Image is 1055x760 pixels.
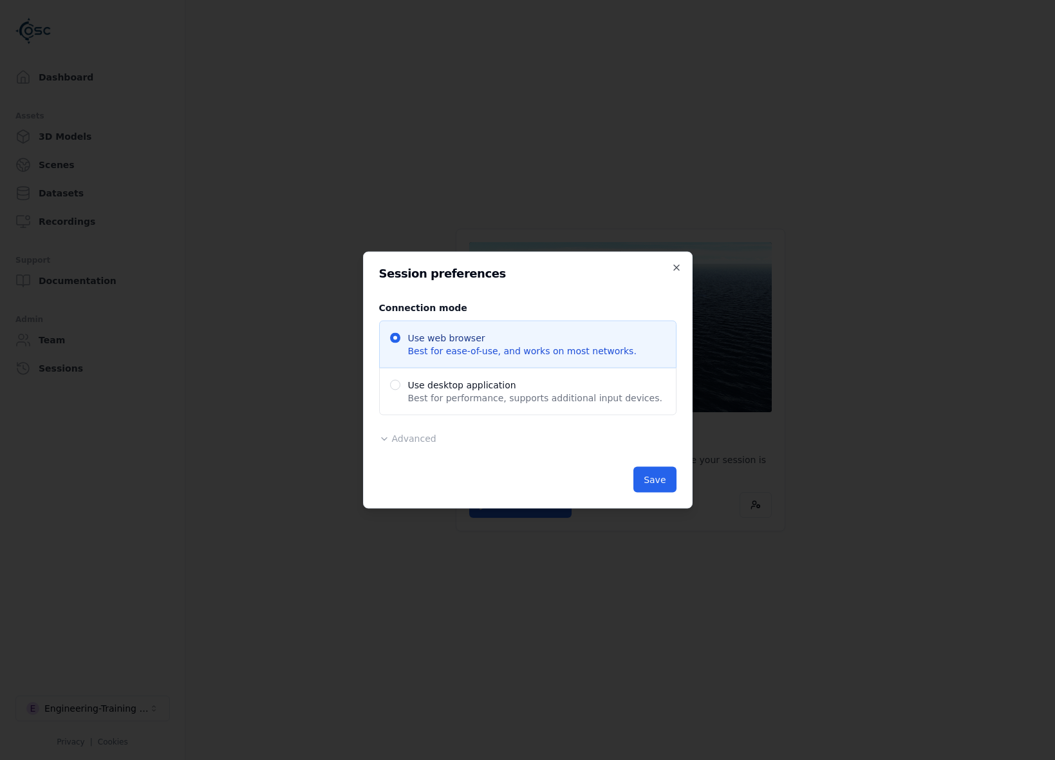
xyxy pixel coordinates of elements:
span: Use desktop application [379,368,677,415]
span: Use desktop application [408,379,662,392]
button: Advanced [379,432,436,445]
span: Best for performance, supports additional input devices. [408,392,662,404]
span: Advanced [392,433,436,444]
span: Best for ease-of-use, and works on most networks. [408,345,637,357]
button: Save [633,467,676,493]
legend: Connection mode [379,300,467,316]
span: Use web browser [408,332,637,345]
span: Use web browser [379,321,677,368]
h2: Session preferences [379,268,677,280]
